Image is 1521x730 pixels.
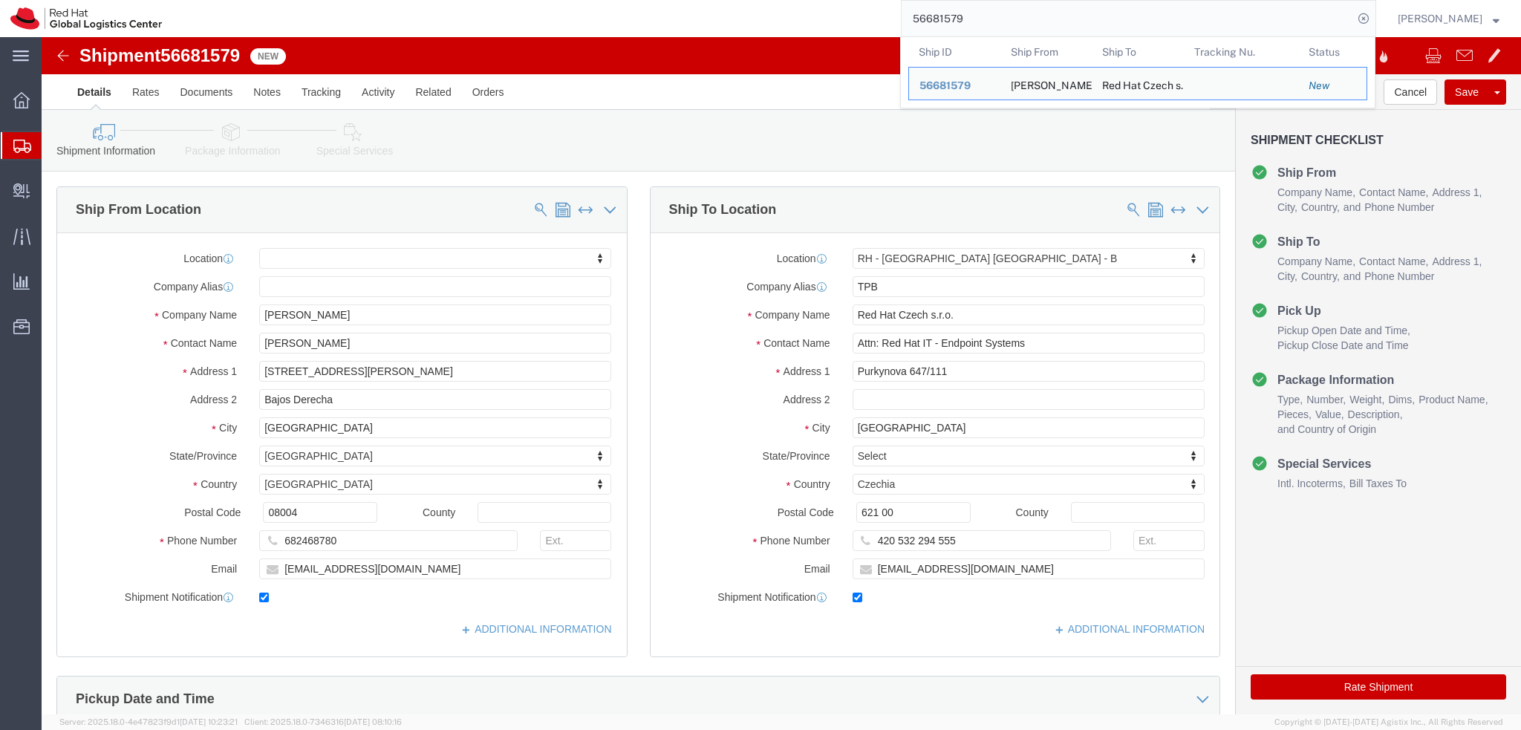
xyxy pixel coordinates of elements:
th: Ship To [1092,37,1184,67]
span: Copyright © [DATE]-[DATE] Agistix Inc., All Rights Reserved [1274,716,1503,729]
iframe: FS Legacy Container [42,37,1521,714]
input: Search for shipment number, reference number [902,1,1353,36]
table: Search Results [908,37,1375,108]
span: 56681579 [919,79,971,91]
th: Ship ID [908,37,1000,67]
div: Julio Faerman [1011,68,1082,100]
span: [DATE] 08:10:16 [344,717,402,726]
button: [PERSON_NAME] [1397,10,1500,27]
div: 56681579 [919,78,990,94]
span: Filip Moravec [1398,10,1482,27]
span: [DATE] 10:23:21 [180,717,238,726]
th: Tracking Nu. [1184,37,1299,67]
div: Red Hat Czech s.r.o. [1102,68,1173,100]
div: New [1309,78,1356,94]
span: Client: 2025.18.0-7346316 [244,717,402,726]
img: logo [10,7,162,30]
span: Server: 2025.18.0-4e47823f9d1 [59,717,238,726]
th: Ship From [1000,37,1092,67]
th: Status [1298,37,1367,67]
